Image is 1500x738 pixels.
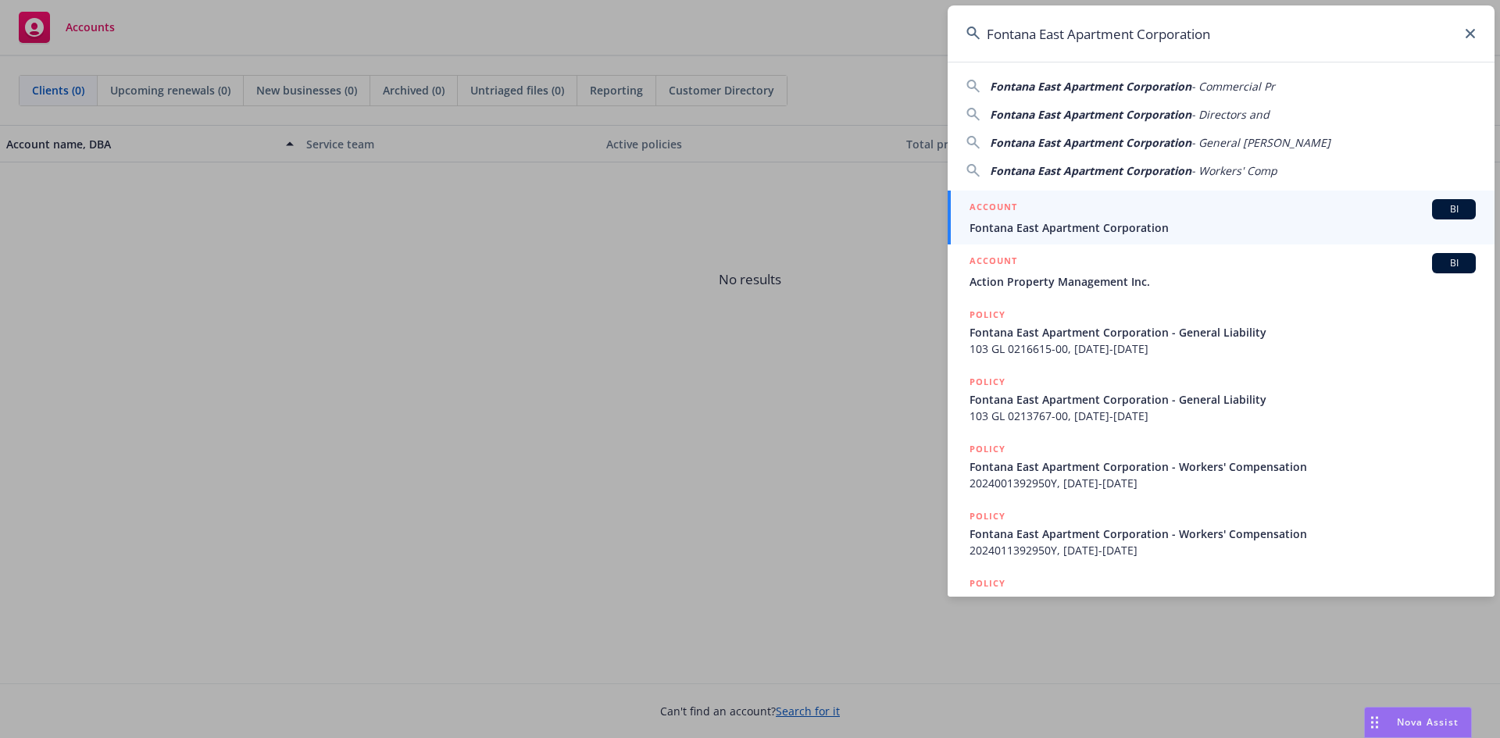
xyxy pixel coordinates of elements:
[948,433,1495,500] a: POLICYFontana East Apartment Corporation - Workers' Compensation2024001392950Y, [DATE]-[DATE]
[970,526,1476,542] span: Fontana East Apartment Corporation - Workers' Compensation
[970,542,1476,558] span: 2024011392950Y, [DATE]-[DATE]
[970,199,1017,218] h5: ACCOUNT
[948,244,1495,298] a: ACCOUNTBIAction Property Management Inc.
[1438,256,1470,270] span: BI
[948,365,1495,433] a: POLICYFontana East Apartment Corporation - General Liability103 GL 0213767-00, [DATE]-[DATE]
[970,307,1005,323] h5: POLICY
[990,79,1191,94] span: Fontana East Apartment Corporation
[970,219,1476,236] span: Fontana East Apartment Corporation
[970,458,1476,475] span: Fontana East Apartment Corporation - Workers' Compensation
[990,135,1191,150] span: Fontana East Apartment Corporation
[948,298,1495,365] a: POLICYFontana East Apartment Corporation - General Liability103 GL 0216615-00, [DATE]-[DATE]
[970,324,1476,340] span: Fontana East Apartment Corporation - General Liability
[970,253,1017,272] h5: ACCOUNT
[948,567,1495,634] a: POLICY25-25 Short-Term GL Policy
[1191,107,1270,122] span: - Directors and
[970,576,1005,591] h5: POLICY
[948,5,1495,62] input: Search...
[970,391,1476,408] span: Fontana East Apartment Corporation - General Liability
[948,500,1495,567] a: POLICYFontana East Apartment Corporation - Workers' Compensation2024011392950Y, [DATE]-[DATE]
[970,340,1476,357] span: 103 GL 0216615-00, [DATE]-[DATE]
[970,475,1476,491] span: 2024001392950Y, [DATE]-[DATE]
[970,508,1005,524] h5: POLICY
[990,107,1191,122] span: Fontana East Apartment Corporation
[1191,163,1277,178] span: - Workers' Comp
[990,163,1191,178] span: Fontana East Apartment Corporation
[1191,79,1275,94] span: - Commercial Pr
[1191,135,1330,150] span: - General [PERSON_NAME]
[1365,708,1384,737] div: Drag to move
[970,408,1476,424] span: 103 GL 0213767-00, [DATE]-[DATE]
[1397,715,1459,729] span: Nova Assist
[970,593,1476,609] span: 25-25 Short-Term GL Policy
[970,441,1005,457] h5: POLICY
[1364,707,1472,738] button: Nova Assist
[1438,202,1470,216] span: BI
[948,191,1495,244] a: ACCOUNTBIFontana East Apartment Corporation
[970,374,1005,390] h5: POLICY
[970,273,1476,290] span: Action Property Management Inc.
